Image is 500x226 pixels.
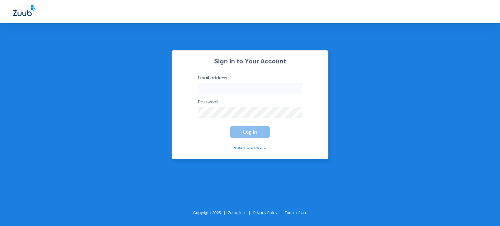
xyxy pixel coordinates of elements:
[233,145,267,150] a: Reset password
[198,107,302,118] input: Password
[13,5,35,16] img: Zuub Logo
[198,83,302,94] input: Email address
[243,129,257,135] span: Log In
[198,99,302,118] label: Password
[188,59,312,65] h2: Sign In to Your Account
[285,211,307,215] a: Terms of Use
[198,75,302,94] label: Email address
[193,210,228,216] li: Copyright 2025
[230,126,270,138] button: Log In
[253,211,277,215] a: Privacy Policy
[228,210,253,216] li: Zuub, Inc.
